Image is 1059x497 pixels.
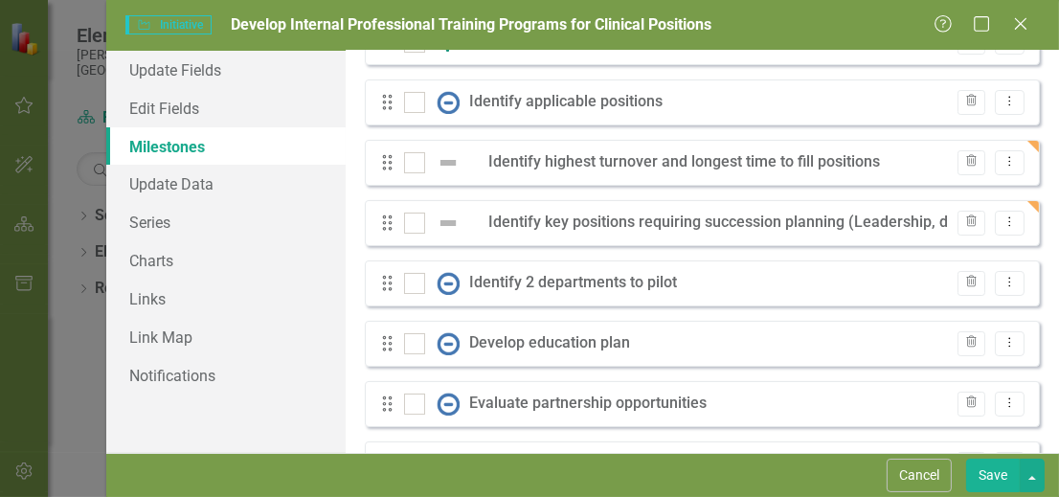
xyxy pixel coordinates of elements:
[437,272,460,295] img: No Information
[469,393,716,415] div: Evaluate partnership opportunities
[437,151,460,174] img: Not Defined
[437,453,460,476] img: No Information
[106,280,346,318] a: Links
[437,212,460,235] img: Not Defined
[437,393,460,416] img: No Information
[106,165,346,203] a: Update Data
[106,318,346,356] a: Link Map
[231,15,711,34] span: Develop Internal Professional Training Programs for Clinical Positions
[106,51,346,89] a: Update Fields
[106,127,346,166] a: Milestones
[106,203,346,241] a: Series
[437,91,460,114] img: No Information
[106,356,346,395] a: Notifications
[887,459,952,492] button: Cancel
[437,332,460,355] img: No Information
[106,241,346,280] a: Charts
[469,272,687,294] div: Identify 2 departments to pilot
[488,151,890,173] div: Identify highest turnover and longest time to fill positions
[966,459,1020,492] button: Save
[125,15,212,34] span: Initiative
[469,332,640,354] div: Develop education plan
[469,91,672,113] div: Identify applicable positions
[106,89,346,127] a: Edit Fields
